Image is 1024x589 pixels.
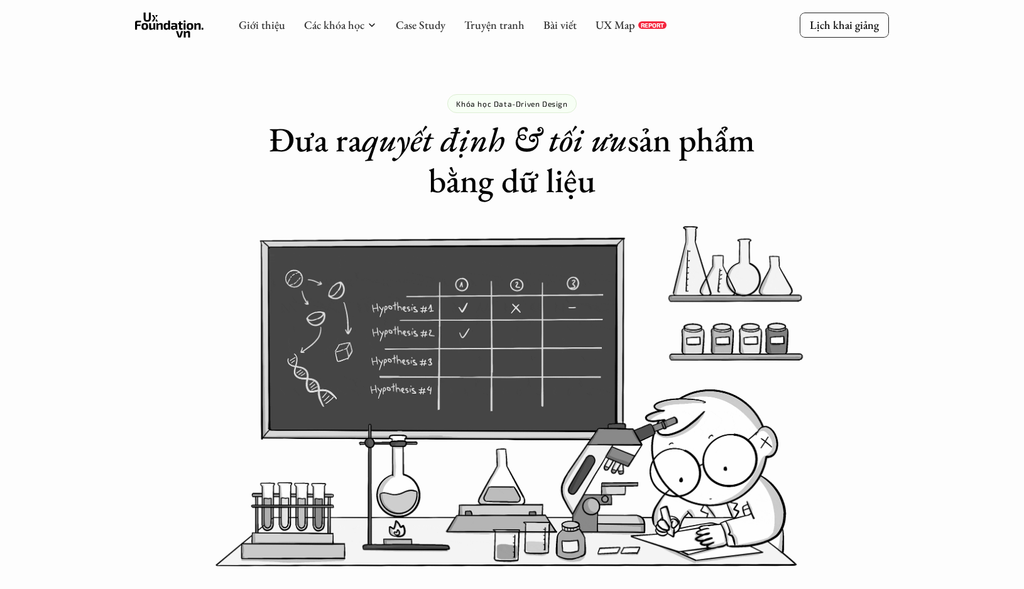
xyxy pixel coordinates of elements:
a: Các khóa học [304,18,364,32]
a: Lịch khai giảng [800,13,889,37]
h1: Đưa ra sản phẩm bằng dữ liệu [261,119,763,201]
p: REPORT [641,21,664,29]
a: Bài viết [543,18,577,32]
a: Case Study [396,18,445,32]
em: quyết định & tối ưu [362,117,628,161]
p: Khóa học Data-Driven Design [456,99,567,108]
a: UX Map [596,18,635,32]
p: Lịch khai giảng [810,18,879,32]
a: Truyện tranh [464,18,525,32]
a: Giới thiệu [239,18,285,32]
